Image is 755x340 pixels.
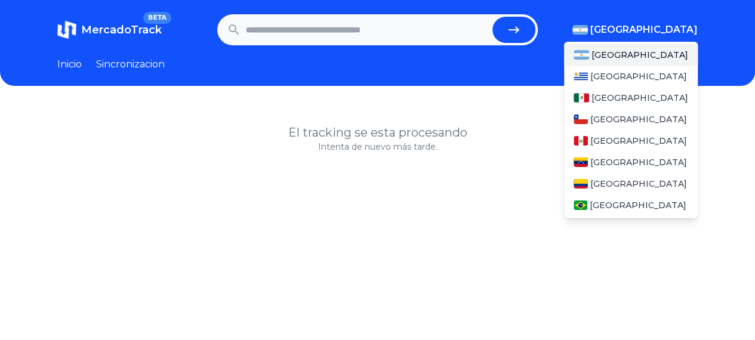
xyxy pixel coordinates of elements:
[574,72,588,81] img: Uruguay
[143,12,171,24] span: BETA
[590,23,698,37] span: [GEOGRAPHIC_DATA]
[57,141,698,153] p: Intenta de nuevo más tarde.
[57,124,698,141] h1: El tracking se esta procesando
[590,70,687,82] span: [GEOGRAPHIC_DATA]
[572,23,698,37] button: [GEOGRAPHIC_DATA]
[564,130,698,152] a: Peru[GEOGRAPHIC_DATA]
[564,66,698,87] a: Uruguay[GEOGRAPHIC_DATA]
[574,93,589,103] img: Mexico
[590,135,687,147] span: [GEOGRAPHIC_DATA]
[590,178,687,190] span: [GEOGRAPHIC_DATA]
[57,57,82,72] a: Inicio
[591,92,688,104] span: [GEOGRAPHIC_DATA]
[574,157,588,167] img: Venezuela
[591,49,688,61] span: [GEOGRAPHIC_DATA]
[81,23,162,36] span: MercadoTrack
[564,87,698,109] a: Mexico[GEOGRAPHIC_DATA]
[564,109,698,130] a: Chile[GEOGRAPHIC_DATA]
[564,44,698,66] a: Argentina[GEOGRAPHIC_DATA]
[574,179,588,188] img: Colombia
[574,50,589,60] img: Argentina
[590,199,686,211] span: [GEOGRAPHIC_DATA]
[564,173,698,194] a: Colombia[GEOGRAPHIC_DATA]
[564,194,698,216] a: Brasil[GEOGRAPHIC_DATA]
[57,20,162,39] a: MercadoTrackBETA
[590,113,687,125] span: [GEOGRAPHIC_DATA]
[590,156,687,168] span: [GEOGRAPHIC_DATA]
[574,115,588,124] img: Chile
[574,200,587,210] img: Brasil
[574,136,588,146] img: Peru
[96,57,165,72] a: Sincronizacion
[564,152,698,173] a: Venezuela[GEOGRAPHIC_DATA]
[57,20,76,39] img: MercadoTrack
[572,25,588,35] img: Argentina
